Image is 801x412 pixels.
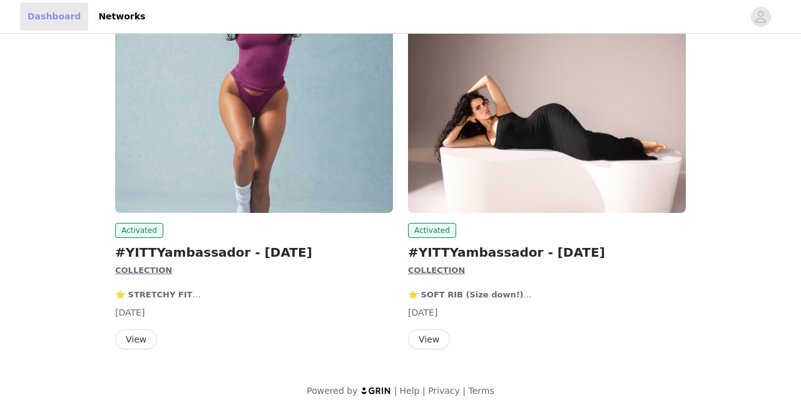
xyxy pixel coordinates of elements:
[115,4,393,213] img: YITTY
[115,335,157,344] a: View
[115,243,393,262] h2: #YITTYambassador - [DATE]
[408,290,532,299] strong: ⭐️ SOFT RIB (Size down!)
[422,386,426,396] span: |
[115,307,145,317] span: [DATE]
[115,265,172,275] strong: COLLECTION
[400,386,420,396] a: Help
[394,386,397,396] span: |
[755,7,767,27] div: avatar
[115,223,163,238] span: Activated
[360,386,392,394] img: logo
[408,329,450,349] button: View
[307,386,357,396] span: Powered by
[462,386,466,396] span: |
[408,223,456,238] span: Activated
[408,4,686,213] img: YITTY
[428,386,460,396] a: Privacy
[91,3,153,31] a: Networks
[408,335,450,344] a: View
[468,386,494,396] a: Terms
[20,3,88,31] a: Dashboard
[115,290,200,299] strong: ⭐️ STRETCHY FIT
[408,265,465,275] strong: COLLECTION
[408,307,437,317] span: [DATE]
[115,329,157,349] button: View
[408,243,686,262] h2: #YITTYambassador - [DATE]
